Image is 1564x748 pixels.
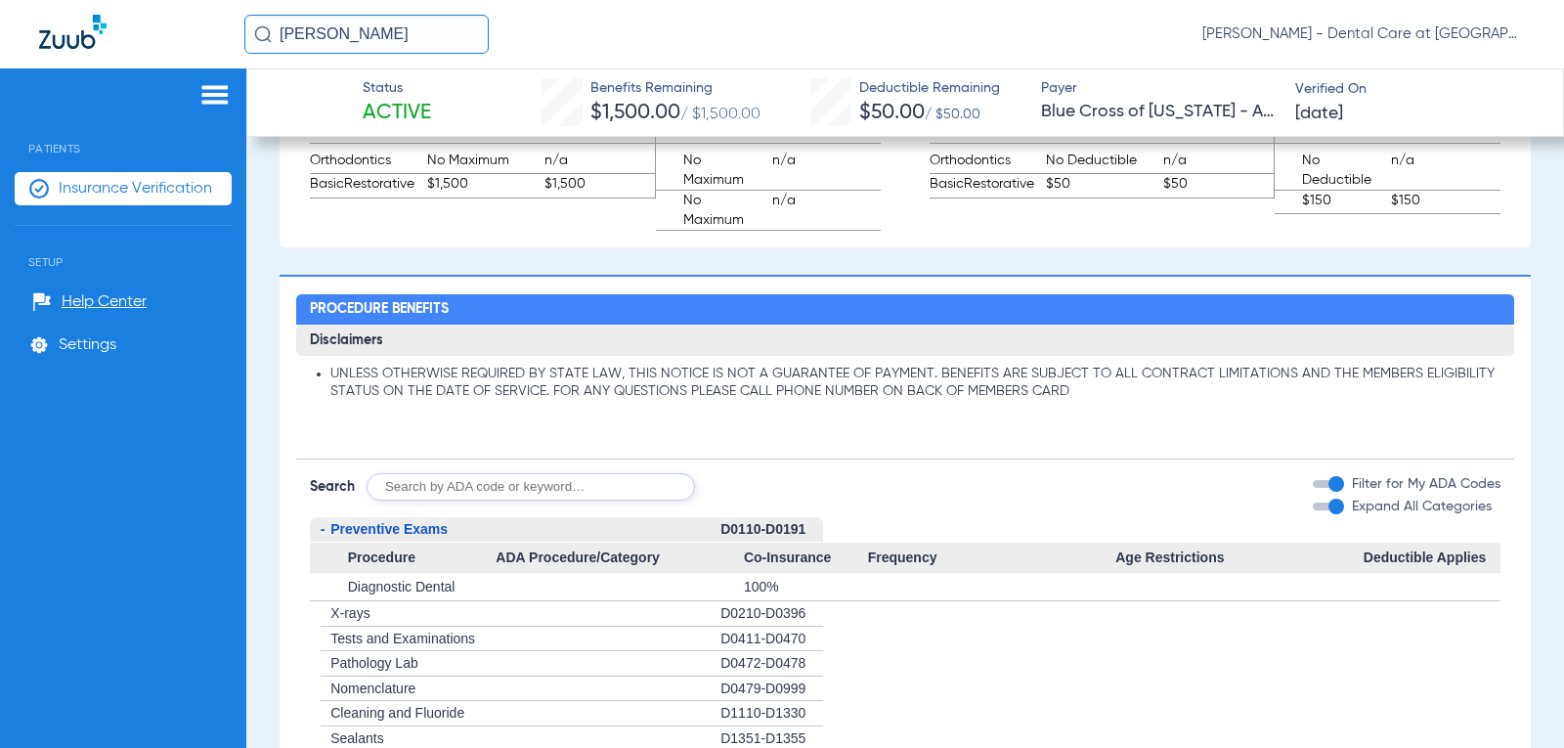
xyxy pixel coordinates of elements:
[772,151,882,190] span: n/a
[744,543,868,574] span: Co-Insurance
[330,605,369,621] span: X-rays
[296,325,1514,356] h3: Disclaimers
[1391,151,1500,190] span: n/a
[363,78,431,99] span: Status
[1275,191,1384,214] span: $150
[720,627,823,652] div: D0411-D0470
[590,103,680,123] span: $1,500.00
[1046,151,1156,174] span: No Deductible
[1046,174,1156,198] span: $50
[310,151,420,174] span: Orthodontics
[1275,151,1384,190] span: No Deductible
[321,521,326,537] span: -
[496,543,744,574] span: ADA Procedure/Category
[1295,102,1343,126] span: [DATE]
[1391,191,1500,214] span: $150
[544,151,655,174] span: n/a
[427,174,538,198] span: $1,500
[720,677,823,702] div: D0479-D0999
[772,191,882,230] span: n/a
[59,179,212,198] span: Insurance Verification
[330,730,383,746] span: Sealants
[199,83,231,107] img: hamburger-icon
[330,631,475,646] span: Tests and Examinations
[720,601,823,627] div: D0210-D0396
[744,573,868,600] div: 100%
[1163,174,1274,198] span: $50
[1041,78,1279,99] span: Payer
[330,655,418,671] span: Pathology Lab
[330,681,415,696] span: Nomenclature
[1364,543,1500,574] span: Deductible Applies
[330,521,448,537] span: Preventive Exams
[590,78,760,99] span: Benefits Remaining
[62,292,147,312] span: Help Center
[330,705,464,721] span: Cleaning and Fluoride
[310,174,420,198] span: BasicRestorative
[427,151,538,174] span: No Maximum
[32,292,147,312] a: Help Center
[330,366,1500,400] li: UNLESS OTHERWISE REQUIRED BY STATE LAW, THIS NOTICE IS NOT A GUARANTEE OF PAYMENT. BENEFITS ARE S...
[859,78,1000,99] span: Deductible Remaining
[930,174,1040,198] span: BasicRestorative
[868,543,1116,574] span: Frequency
[720,517,823,543] div: D0110-D0191
[367,473,695,501] input: Search by ADA code or keyword…
[656,191,765,230] span: No Maximum
[254,25,272,43] img: Search Icon
[1163,151,1274,174] span: n/a
[310,477,355,497] span: Search
[39,15,107,49] img: Zuub Logo
[656,151,765,190] span: No Maximum
[720,701,823,726] div: D1110-D1330
[15,112,232,155] span: Patients
[1115,543,1364,574] span: Age Restrictions
[930,151,1040,174] span: Orthodontics
[1202,24,1525,44] span: [PERSON_NAME] - Dental Care at [GEOGRAPHIC_DATA]
[348,579,456,594] span: Diagnostic Dental
[544,174,655,198] span: $1,500
[15,226,232,269] span: Setup
[310,543,496,574] span: Procedure
[720,651,823,677] div: D0472-D0478
[296,294,1514,326] h2: Procedure Benefits
[925,108,980,121] span: / $50.00
[859,103,925,123] span: $50.00
[1348,474,1500,495] label: Filter for My ADA Codes
[363,100,431,127] span: Active
[244,15,489,54] input: Search for patients
[680,107,760,122] span: / $1,500.00
[1295,79,1533,100] span: Verified On
[1352,500,1492,513] span: Expand All Categories
[1041,100,1279,124] span: Blue Cross of [US_STATE] - Anthem
[59,335,116,355] span: Settings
